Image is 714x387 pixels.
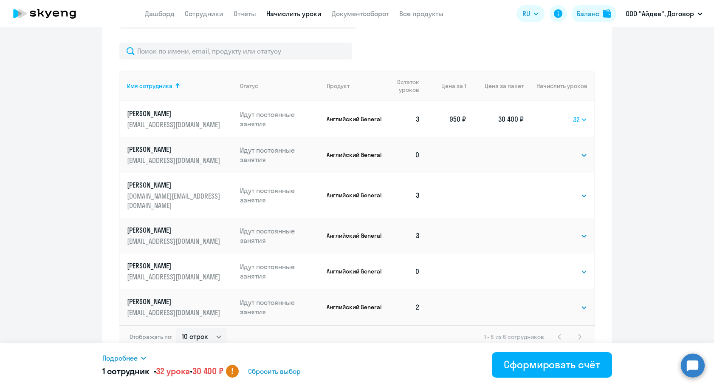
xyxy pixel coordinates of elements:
[577,9,599,19] div: Баланс
[127,145,222,154] p: [PERSON_NAME]
[240,82,320,90] div: Статус
[332,9,389,18] a: Документооборот
[384,253,427,289] td: 0
[484,333,544,341] span: 1 - 6 из 6 сотрудников
[504,358,600,371] div: Сформировать счёт
[384,173,427,218] td: 3
[127,261,234,282] a: [PERSON_NAME][EMAIL_ADDRESS][DOMAIN_NAME]
[327,303,384,311] p: Английский General
[127,82,234,90] div: Имя сотрудника
[399,9,443,18] a: Все продукты
[266,9,322,18] a: Начислить уроки
[327,191,384,199] p: Английский General
[127,236,222,246] p: [EMAIL_ADDRESS][DOMAIN_NAME]
[427,101,466,137] td: 950 ₽
[240,262,320,281] p: Идут постоянные занятия
[127,261,222,270] p: [PERSON_NAME]
[240,226,320,245] p: Идут постоянные занятия
[185,9,223,18] a: Сотрудники
[240,186,320,205] p: Идут постоянные занятия
[127,191,222,210] p: [DOMAIN_NAME][EMAIL_ADDRESS][DOMAIN_NAME]
[127,272,222,282] p: [EMAIL_ADDRESS][DOMAIN_NAME]
[240,298,320,316] p: Идут постоянные занятия
[522,9,530,19] span: RU
[240,82,258,90] div: Статус
[327,151,384,159] p: Английский General
[145,9,175,18] a: Дашборд
[102,365,223,377] h5: 1 сотрудник • •
[626,9,694,19] p: ООО "Айдев", Договор
[102,353,138,363] span: Подробнее
[119,43,352,60] input: Поиск по имени, email, продукту или статусу
[234,9,256,18] a: Отчеты
[516,5,545,22] button: RU
[127,180,234,210] a: [PERSON_NAME][DOMAIN_NAME][EMAIL_ADDRESS][DOMAIN_NAME]
[327,82,350,90] div: Продукт
[127,145,234,165] a: [PERSON_NAME][EMAIL_ADDRESS][DOMAIN_NAME]
[127,180,222,190] p: [PERSON_NAME]
[127,225,234,246] a: [PERSON_NAME][EMAIL_ADDRESS][DOMAIN_NAME]
[492,352,612,378] button: Сформировать счёт
[572,5,616,22] button: Балансbalance
[391,78,427,94] div: Остаток уроков
[127,297,234,317] a: [PERSON_NAME][EMAIL_ADDRESS][DOMAIN_NAME]
[240,145,320,164] p: Идут постоянные занятия
[156,366,190,376] span: 32 урока
[524,71,594,101] th: Начислить уроков
[127,120,222,129] p: [EMAIL_ADDRESS][DOMAIN_NAME]
[466,101,524,137] td: 30 400 ₽
[127,225,222,235] p: [PERSON_NAME]
[384,218,427,253] td: 3
[327,267,384,275] p: Английский General
[192,366,223,376] span: 30 400 ₽
[384,137,427,173] td: 0
[127,82,172,90] div: Имя сотрудника
[603,9,611,18] img: balance
[127,109,234,129] a: [PERSON_NAME][EMAIL_ADDRESS][DOMAIN_NAME]
[427,71,466,101] th: Цена за 1
[127,156,222,165] p: [EMAIL_ADDRESS][DOMAIN_NAME]
[127,297,222,306] p: [PERSON_NAME]
[621,3,707,24] button: ООО "Айдев", Договор
[248,366,301,376] span: Сбросить выбор
[127,109,222,118] p: [PERSON_NAME]
[391,78,420,94] span: Остаток уроков
[384,289,427,325] td: 2
[127,308,222,317] p: [EMAIL_ADDRESS][DOMAIN_NAME]
[327,82,384,90] div: Продукт
[384,101,427,137] td: 3
[327,232,384,239] p: Английский General
[466,71,524,101] th: Цена за пакет
[240,110,320,128] p: Идут постоянные занятия
[130,333,172,341] span: Отображать по:
[327,115,384,123] p: Английский General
